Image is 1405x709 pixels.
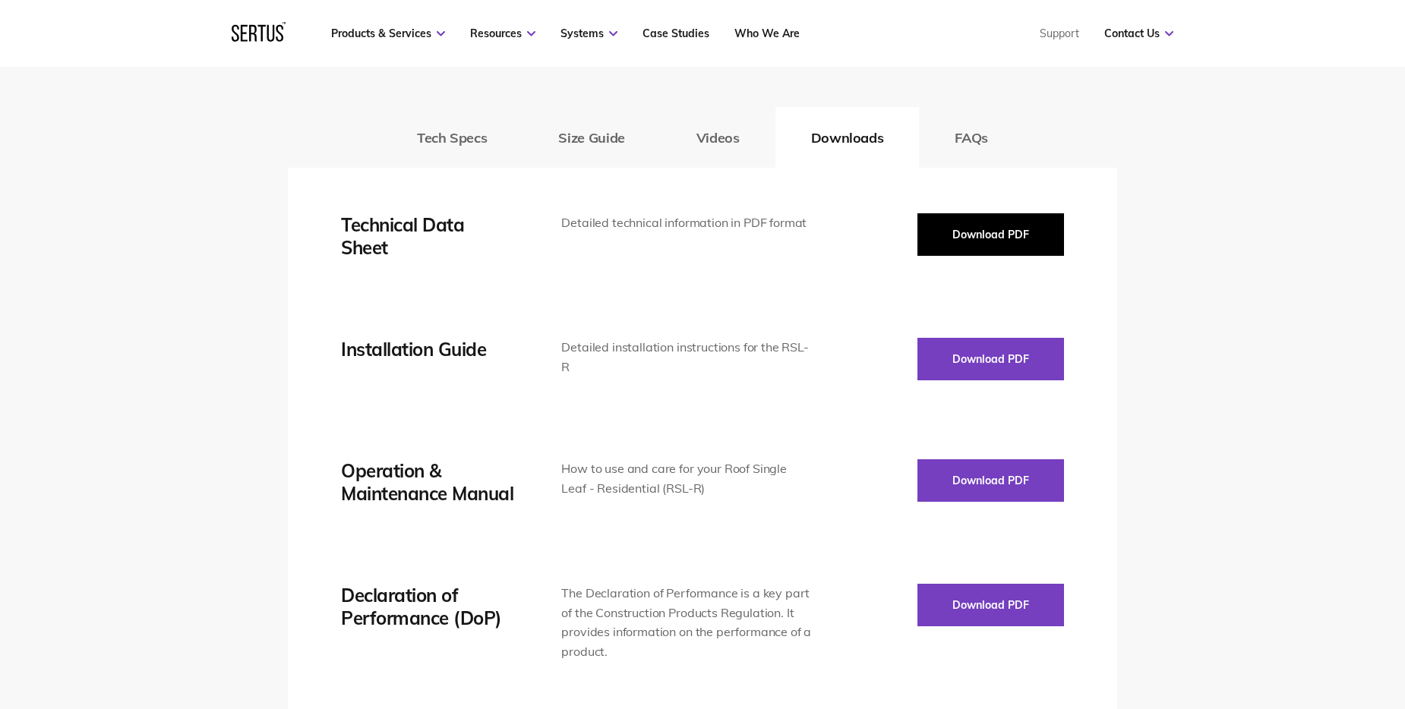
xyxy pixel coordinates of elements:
[381,107,523,168] button: Tech Specs
[561,213,813,233] div: Detailed technical information in PDF format
[560,27,617,40] a: Systems
[917,213,1064,256] button: Download PDF
[523,107,660,168] button: Size Guide
[1104,27,1173,40] a: Contact Us
[734,27,800,40] a: Who We Are
[1132,533,1405,709] iframe: Chat Widget
[561,338,813,377] div: Detailed installation instructions for the RSL-R
[561,459,813,498] div: How to use and care for your Roof Single Leaf - Residential (RSL-R)
[643,27,709,40] a: Case Studies
[331,27,445,40] a: Products & Services
[661,107,775,168] button: Videos
[341,584,516,629] div: Declaration of Performance (DoP)
[917,584,1064,626] button: Download PDF
[561,584,813,661] div: The Declaration of Performance is a key part of the Construction Products Regulation. It provides...
[341,338,516,361] div: Installation Guide
[1040,27,1079,40] a: Support
[919,107,1024,168] button: FAQs
[917,459,1064,502] button: Download PDF
[917,338,1064,380] button: Download PDF
[341,213,516,259] div: Technical Data Sheet
[341,459,516,505] div: Operation & Maintenance Manual
[470,27,535,40] a: Resources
